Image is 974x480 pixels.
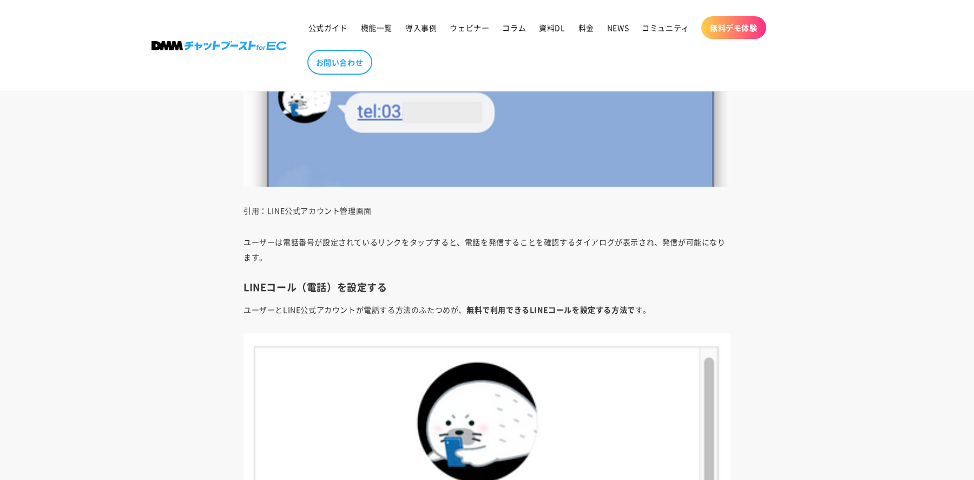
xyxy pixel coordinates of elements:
span: 料金 [578,23,594,32]
span: 導入事例 [405,23,437,32]
img: 株式会社DMM Boost [152,41,287,50]
span: 無料デモ体験 [710,23,758,32]
span: 資料DL [539,23,565,32]
a: コミュニティ [635,16,696,39]
a: 導入事例 [399,16,443,39]
span: 機能一覧 [361,23,392,32]
span: 公式ガイド [308,23,348,32]
span: コラム [502,23,526,32]
a: コラム [496,16,532,39]
p: ユーザーとLINE公式アカウントが電話する方法のふたつめが、 す。 [243,302,730,317]
p: 引用：LINE公式アカウント管理画面 [243,203,730,218]
h3: LINEコール（電話）を設定する [243,281,730,293]
a: 無料デモ体験 [701,16,766,39]
a: 料金 [572,16,601,39]
a: 公式ガイド [302,16,354,39]
strong: 無料で利用できるLINEコールを設定する方法で [466,304,635,315]
span: ウェビナー [450,23,489,32]
span: NEWS [607,23,629,32]
a: お問い合わせ [307,50,372,75]
a: 機能一覧 [354,16,399,39]
span: コミュニティ [642,23,689,32]
a: ウェビナー [443,16,496,39]
a: 資料DL [532,16,571,39]
p: ユーザーは電話番号が設定されているリンクをタップすると、電話を発信することを確認するダイアログが表示され、発信が可能になります。 [243,234,730,265]
span: お問い合わせ [316,57,364,67]
a: NEWS [601,16,635,39]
